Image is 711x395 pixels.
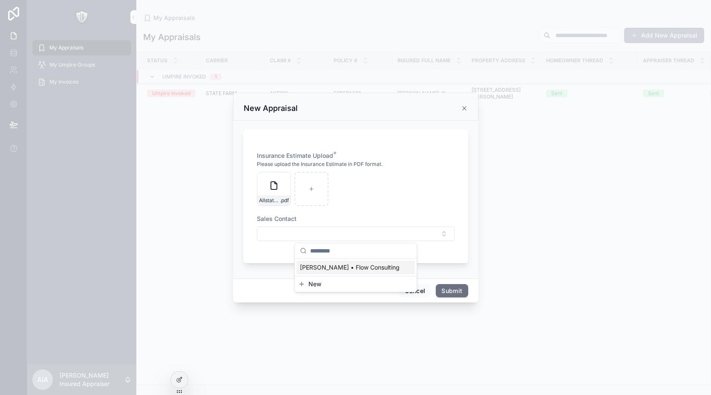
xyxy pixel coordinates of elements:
[259,197,280,204] span: Allstate Estimate- [PERSON_NAME]
[298,280,413,288] button: New
[244,103,298,113] h3: New Appraisal
[295,259,417,276] div: Suggestions
[257,227,455,241] button: Select Button
[436,284,468,298] button: Submit
[300,263,400,272] span: [PERSON_NAME] • Flow Consulting
[308,280,321,288] span: New
[257,215,296,222] span: Sales Contact
[280,197,289,204] span: .pdf
[257,161,383,168] span: Please upload the Insurance Estimate in PDF format.
[257,152,333,159] span: Insurance Estimate Upload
